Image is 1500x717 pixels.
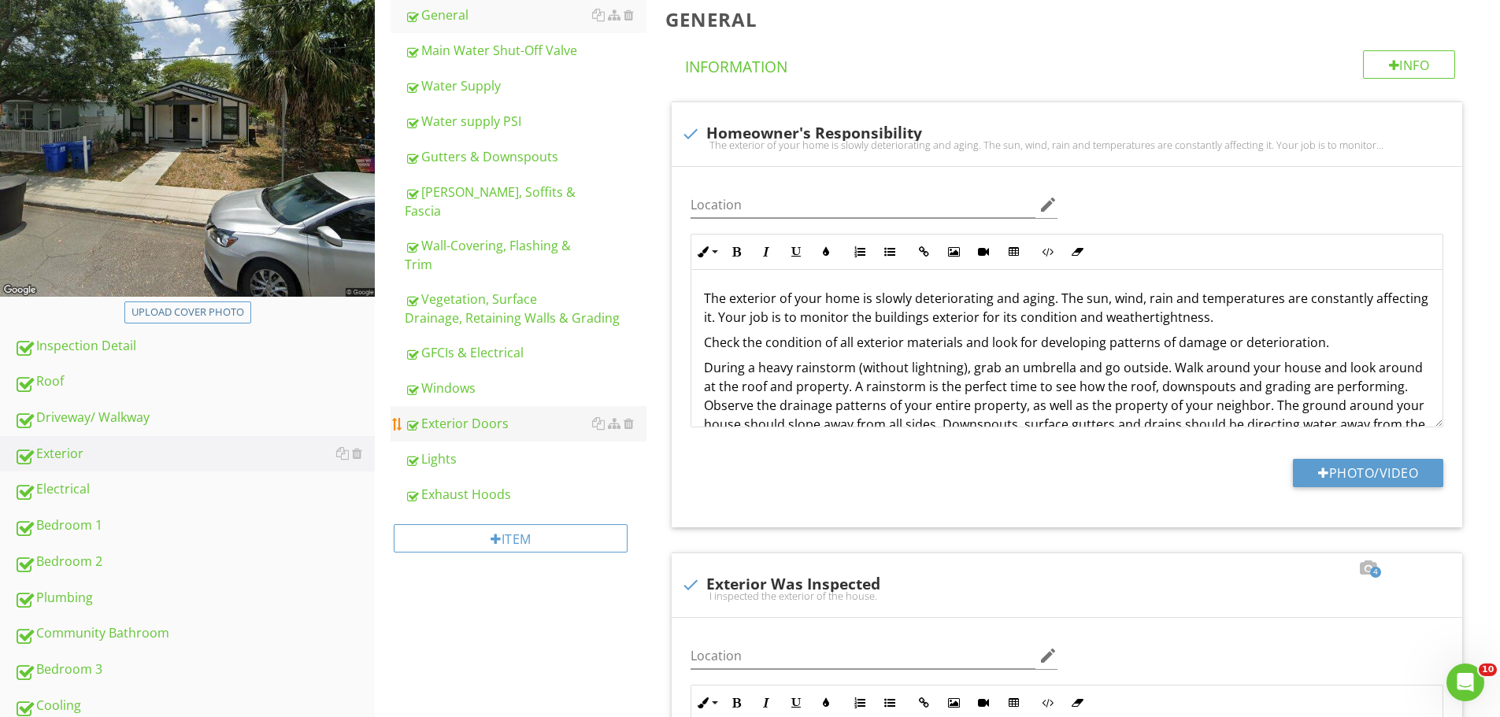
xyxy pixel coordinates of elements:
span: 4 [1370,567,1381,578]
button: Upload cover photo [124,301,251,323]
div: Upload cover photo [131,305,244,320]
button: Bold (Ctrl+B) [721,237,751,267]
button: Italic (Ctrl+I) [751,237,781,267]
p: Check the condition of all exterior materials and look for developing patterns of damage or deter... [704,333,1430,352]
div: Item [394,524,628,553]
i: edit [1039,646,1057,665]
button: Inline Style [691,237,721,267]
div: Exhaust Hoods [405,485,646,504]
button: Insert Table [998,237,1028,267]
div: I inspected the exterior of the house. [681,589,1453,602]
div: Electrical [14,479,375,500]
div: Roof [14,371,375,392]
button: Insert Link (Ctrl+K) [909,237,939,267]
div: Windows [405,379,646,397]
div: [PERSON_NAME], Soffits & Fascia [405,183,646,220]
i: edit [1039,195,1057,214]
div: GFCIs & Electrical [405,343,646,362]
div: Bedroom 2 [14,552,375,572]
div: Exterior Doors [405,414,646,433]
button: Underline (Ctrl+U) [781,237,811,267]
div: The exterior of your home is slowly deteriorating and aging. The sun, wind, rain and temperatures... [681,139,1453,151]
div: Exterior [14,444,375,464]
button: Code View [1032,237,1062,267]
button: Unordered List [875,237,905,267]
button: Clear Formatting [1062,237,1092,267]
div: Info [1363,50,1456,79]
button: Insert Image (Ctrl+P) [939,237,969,267]
div: Bedroom 1 [14,516,375,536]
h3: General [665,9,1475,30]
div: Vegetation, Surface Drainage, Retaining Walls & Grading [405,290,646,327]
p: The exterior of your home is slowly deteriorating and aging. The sun, wind, rain and temperatures... [704,289,1430,327]
div: Community Bathroom [14,623,375,644]
div: Plumbing [14,588,375,608]
div: Inspection Detail [14,336,375,357]
button: Photo/Video [1293,459,1443,487]
div: Driveway/ Walkway [14,408,375,428]
iframe: Intercom live chat [1446,663,1484,701]
button: Ordered List [845,237,875,267]
div: General [405,6,646,24]
div: Wall-Covering, Flashing & Trim [405,236,646,274]
div: Cooling [14,696,375,716]
button: Colors [811,237,841,267]
div: Water supply PSI [405,112,646,131]
div: Water Supply [405,76,646,95]
button: Insert Video [969,237,998,267]
div: Gutters & Downspouts [405,147,646,166]
p: During a heavy rainstorm (without lightning), grab an umbrella and go outside. Walk around your h... [704,358,1430,453]
input: Location [691,643,1035,669]
div: Main Water Shut-Off Valve [405,41,646,60]
input: Location [691,192,1035,218]
span: 10 [1479,663,1497,676]
div: Bedroom 3 [14,660,375,680]
div: Lights [405,449,646,468]
h4: Information [685,50,1455,77]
